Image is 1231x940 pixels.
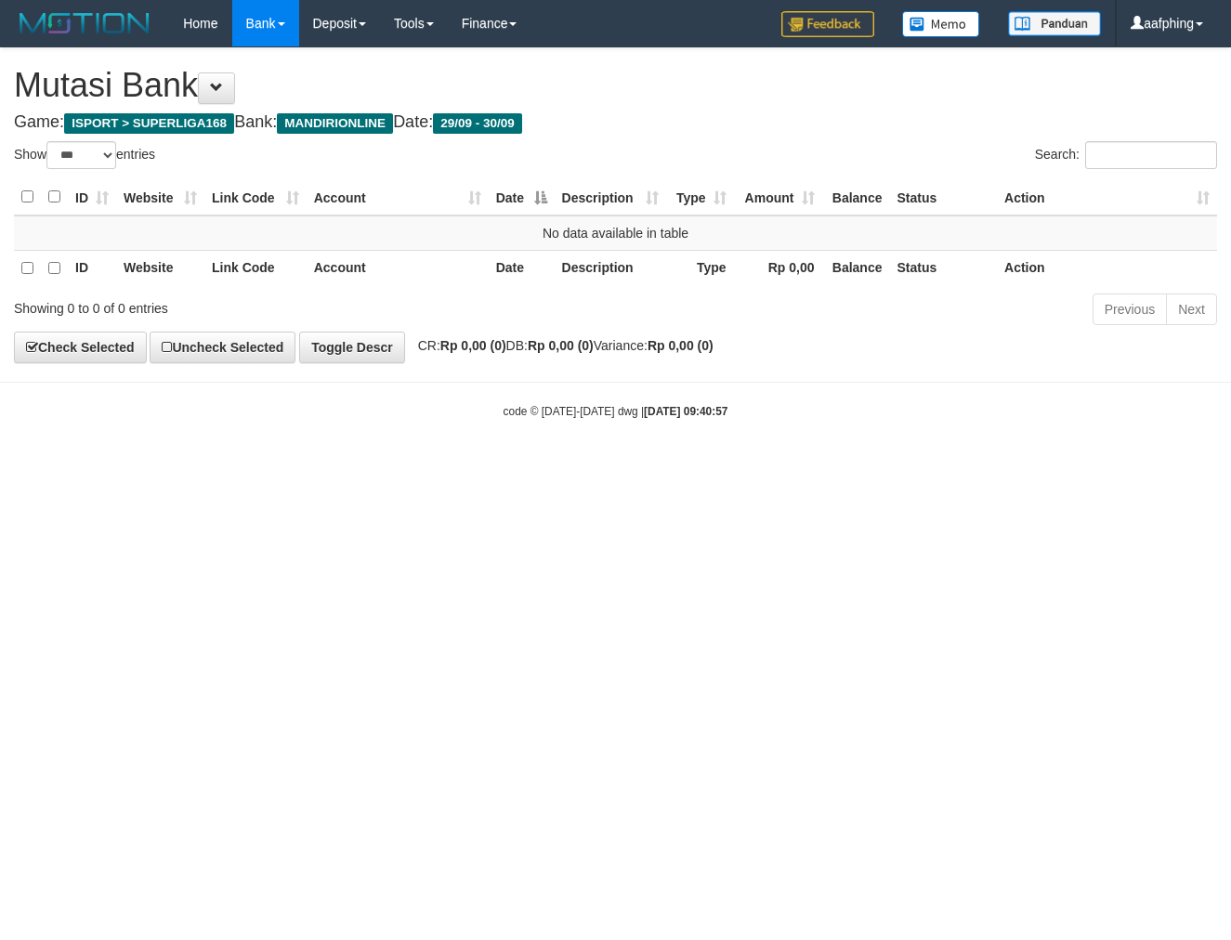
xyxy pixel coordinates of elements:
th: Status [889,179,997,215]
th: Balance [822,179,890,215]
span: ISPORT > SUPERLIGA168 [64,113,234,134]
th: Account [307,250,489,286]
a: Uncheck Selected [150,332,295,363]
th: Date [489,250,555,286]
a: Next [1166,294,1217,325]
strong: Rp 0,00 (0) [648,338,714,353]
th: Website: activate to sort column ascending [116,179,204,215]
strong: Rp 0,00 (0) [528,338,594,353]
th: ID [68,250,116,286]
th: Link Code [204,250,307,286]
td: No data available in table [14,215,1217,251]
span: 29/09 - 30/09 [433,113,522,134]
h4: Game: Bank: Date: [14,113,1217,132]
th: ID: activate to sort column ascending [68,179,116,215]
th: Description: activate to sort column ascending [555,179,666,215]
th: Action [997,250,1217,286]
th: Balance [822,250,890,286]
small: code © [DATE]-[DATE] dwg | [504,405,728,418]
h1: Mutasi Bank [14,67,1217,104]
input: Search: [1085,141,1217,169]
th: Amount: activate to sort column ascending [734,179,822,215]
strong: [DATE] 09:40:57 [644,405,727,418]
th: Date: activate to sort column descending [489,179,555,215]
span: MANDIRIONLINE [277,113,393,134]
img: panduan.png [1008,11,1101,36]
label: Show entries [14,141,155,169]
th: Website [116,250,204,286]
span: CR: DB: Variance: [409,338,714,353]
label: Search: [1035,141,1217,169]
div: Showing 0 to 0 of 0 entries [14,292,499,318]
th: Status [889,250,997,286]
strong: Rp 0,00 (0) [440,338,506,353]
th: Type [666,250,734,286]
th: Description [555,250,666,286]
th: Link Code: activate to sort column ascending [204,179,307,215]
img: MOTION_logo.png [14,9,155,37]
th: Rp 0,00 [734,250,822,286]
th: Action: activate to sort column ascending [997,179,1217,215]
select: Showentries [46,141,116,169]
th: Type: activate to sort column ascending [666,179,734,215]
a: Toggle Descr [299,332,405,363]
a: Previous [1093,294,1167,325]
img: Feedback.jpg [781,11,874,37]
img: Button%20Memo.svg [902,11,980,37]
a: Check Selected [14,332,147,363]
th: Account: activate to sort column ascending [307,179,489,215]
